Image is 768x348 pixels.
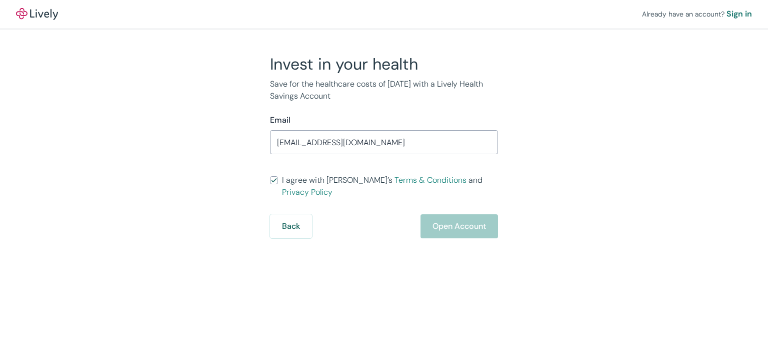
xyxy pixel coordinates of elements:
[16,8,58,20] a: LivelyLively
[270,54,498,74] h2: Invest in your health
[282,174,498,198] span: I agree with [PERSON_NAME]’s and
[270,214,312,238] button: Back
[282,187,332,197] a: Privacy Policy
[726,8,752,20] a: Sign in
[16,8,58,20] img: Lively
[394,175,466,185] a: Terms & Conditions
[270,114,290,126] label: Email
[270,78,498,102] p: Save for the healthcare costs of [DATE] with a Lively Health Savings Account
[642,8,752,20] div: Already have an account?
